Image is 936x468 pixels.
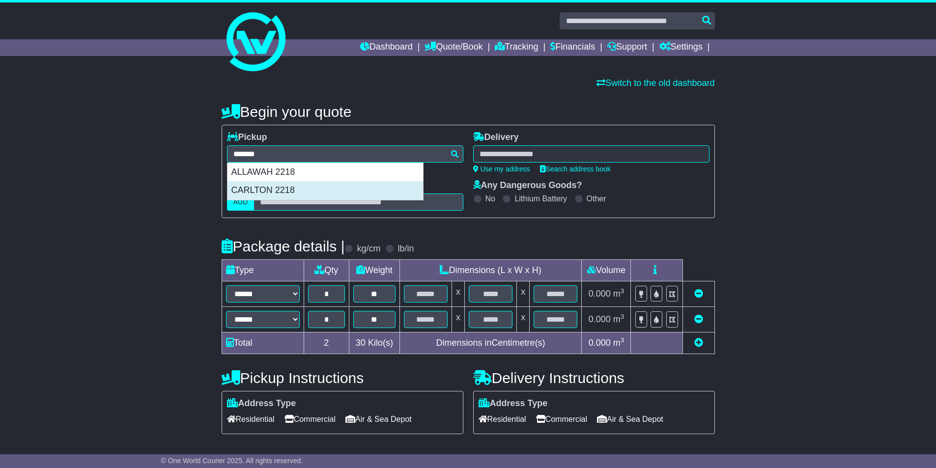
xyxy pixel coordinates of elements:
[304,332,349,354] td: 2
[222,260,304,281] td: Type
[399,260,582,281] td: Dimensions (L x W x H)
[360,39,413,56] a: Dashboard
[345,412,412,427] span: Air & Sea Depot
[596,78,714,88] a: Switch to the old dashboard
[582,260,631,281] td: Volume
[613,289,624,299] span: m
[597,412,663,427] span: Air & Sea Depot
[397,244,414,254] label: lb/in
[227,412,275,427] span: Residential
[694,338,703,348] a: Add new item
[607,39,647,56] a: Support
[222,238,345,254] h4: Package details |
[517,307,530,332] td: x
[479,398,548,409] label: Address Type
[227,398,296,409] label: Address Type
[356,338,366,348] span: 30
[479,412,526,427] span: Residential
[694,289,703,299] a: Remove this item
[613,314,624,324] span: m
[222,104,715,120] h4: Begin your quote
[227,163,423,182] div: ALLAWAH 2218
[399,332,582,354] td: Dimensions in Centimetre(s)
[284,412,336,427] span: Commercial
[425,39,482,56] a: Quote/Book
[613,338,624,348] span: m
[349,332,400,354] td: Kilo(s)
[485,194,495,203] label: No
[694,314,703,324] a: Remove this item
[227,132,267,143] label: Pickup
[589,314,611,324] span: 0.000
[227,193,255,211] label: AUD
[621,313,624,320] sup: 3
[495,39,538,56] a: Tracking
[473,370,715,386] h4: Delivery Instructions
[222,370,463,386] h4: Pickup Instructions
[227,181,423,200] div: CARLTON 2218
[349,260,400,281] td: Weight
[589,338,611,348] span: 0.000
[517,281,530,307] td: x
[222,332,304,354] td: Total
[357,244,380,254] label: kg/cm
[473,165,530,173] a: Use my address
[621,336,624,344] sup: 3
[452,281,464,307] td: x
[550,39,595,56] a: Financials
[587,194,606,203] label: Other
[473,132,519,143] label: Delivery
[161,457,303,465] span: © One World Courier 2025. All rights reserved.
[227,145,463,163] typeahead: Please provide city
[304,260,349,281] td: Qty
[659,39,703,56] a: Settings
[621,287,624,295] sup: 3
[536,412,587,427] span: Commercial
[540,165,611,173] a: Search address book
[589,289,611,299] span: 0.000
[473,180,582,191] label: Any Dangerous Goods?
[452,307,464,332] td: x
[514,194,567,203] label: Lithium Battery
